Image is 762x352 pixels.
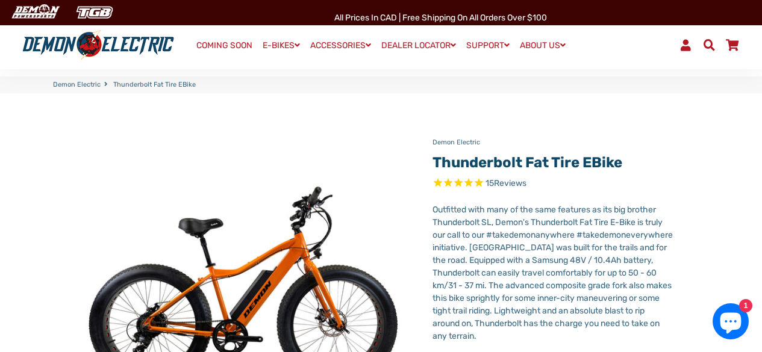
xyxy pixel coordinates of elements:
[258,37,304,54] a: E-BIKES
[6,2,64,22] img: Demon Electric
[433,138,673,148] p: Demon Electric
[486,178,526,188] span: 15 reviews
[334,13,547,23] span: All Prices in CAD | Free shipping on all orders over $100
[53,80,101,90] a: Demon Electric
[192,37,257,54] a: COMING SOON
[709,303,752,342] inbox-online-store-chat: Shopify online store chat
[433,177,673,191] span: Rated 4.8 out of 5 stars 15 reviews
[306,37,375,54] a: ACCESSORIES
[70,2,119,22] img: TGB Canada
[377,37,460,54] a: DEALER LOCATOR
[18,29,178,61] img: Demon Electric logo
[494,178,526,188] span: Reviews
[113,80,196,90] span: Thunderbolt Fat Tire eBike
[433,154,622,171] a: Thunderbolt Fat Tire eBike
[433,205,673,341] span: Outfitted with many of the same features as its big brother Thunderbolt SL, Demon's Thunderbolt F...
[516,37,570,54] a: ABOUT US
[462,37,514,54] a: SUPPORT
